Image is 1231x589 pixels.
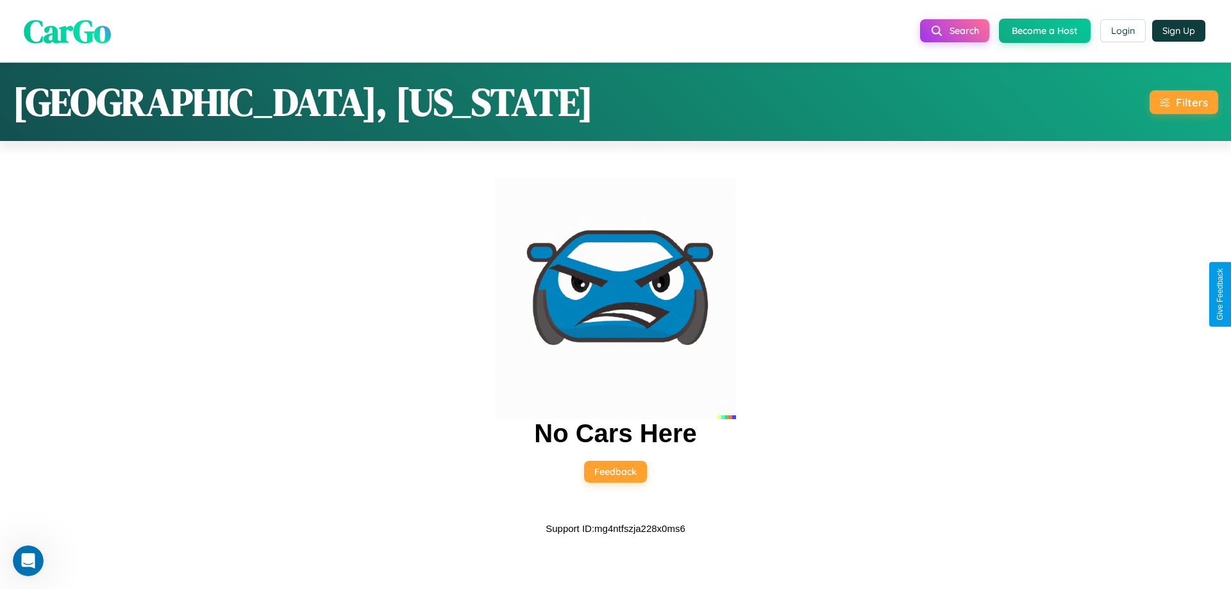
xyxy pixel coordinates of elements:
button: Filters [1150,90,1218,114]
div: Filters [1176,95,1208,109]
span: CarGo [24,8,111,53]
span: Search [950,25,979,37]
button: Sign Up [1152,20,1205,42]
h2: No Cars Here [534,419,696,448]
h1: [GEOGRAPHIC_DATA], [US_STATE] [13,76,593,128]
button: Feedback [584,461,647,483]
div: Give Feedback [1216,269,1225,320]
button: Search [920,19,989,42]
img: car [495,178,736,419]
button: Login [1100,19,1146,42]
button: Become a Host [999,19,1091,43]
p: Support ID: mg4ntfszja228x0ms6 [546,520,685,537]
iframe: Intercom live chat [13,545,44,576]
